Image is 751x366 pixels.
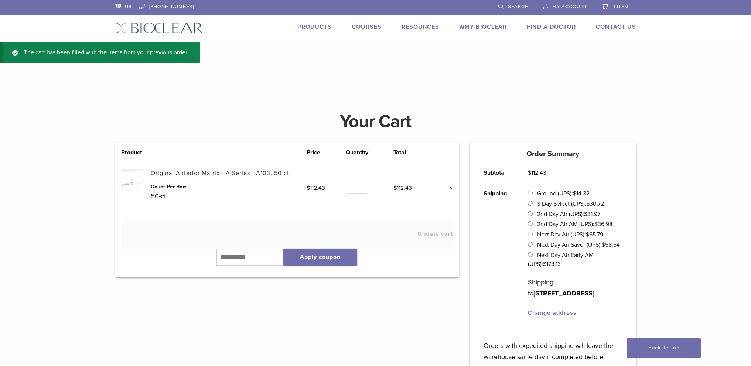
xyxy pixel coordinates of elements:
h1: Your Cart [110,113,642,130]
th: Subtotal [475,163,520,183]
bdi: 30.72 [586,200,604,208]
span: $ [307,184,310,192]
a: Products [297,23,332,31]
span: My Account [552,4,587,10]
label: 2nd Day Air (UPS): [537,211,600,218]
bdi: 58.54 [602,241,620,249]
label: Next Day Air Early AM (UPS): [528,252,593,268]
label: Next Day Air Saver (UPS): [537,241,620,249]
bdi: 112.43 [528,169,546,177]
bdi: 65.79 [586,231,603,238]
a: Remove this item [443,183,453,193]
strong: [STREET_ADDRESS] [533,289,594,297]
label: Next Day Air (UPS): [537,231,603,238]
a: Change address [528,309,577,317]
bdi: 31.97 [584,211,600,218]
a: Contact Us [596,23,636,31]
bdi: 112.43 [393,184,412,192]
label: 2nd Day Air AM (UPS): [537,220,612,228]
label: Ground (UPS): [537,190,590,197]
label: 3 Day Select (UPS): [537,200,604,208]
th: Product [121,148,151,157]
span: $ [584,211,587,218]
span: $ [393,184,397,192]
th: Total [393,148,433,157]
a: Original Anterior Matrix - A Series - A103, 50 ct [151,170,289,177]
h5: Order Summary [470,150,636,158]
th: Price [307,148,346,157]
span: Search [508,4,529,10]
img: Bioclear [115,23,203,33]
p: Shipping to . [528,277,622,299]
img: Original Anterior Matrix - A Series - A103, 50 ct [121,169,143,191]
p: 50-ct [151,191,307,202]
bdi: 112.43 [307,184,325,192]
span: $ [602,241,605,249]
a: Find A Doctor [527,23,576,31]
bdi: 36.98 [594,220,612,228]
dt: Count Per Box: [151,183,307,191]
bdi: 173.13 [543,260,561,268]
a: Back To Top [627,338,701,358]
span: $ [573,190,576,197]
span: $ [528,169,531,177]
span: $ [594,220,598,228]
a: Courses [352,23,382,31]
bdi: 14.32 [573,190,590,197]
button: Update cart [417,231,453,237]
span: $ [543,260,546,268]
a: Resources [402,23,439,31]
th: Shipping [475,183,520,323]
span: $ [586,231,589,238]
button: Apply coupon [283,249,357,266]
a: Why Bioclear [459,23,507,31]
th: Quantity [346,148,393,157]
span: 1 item [614,4,629,10]
span: $ [586,200,590,208]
